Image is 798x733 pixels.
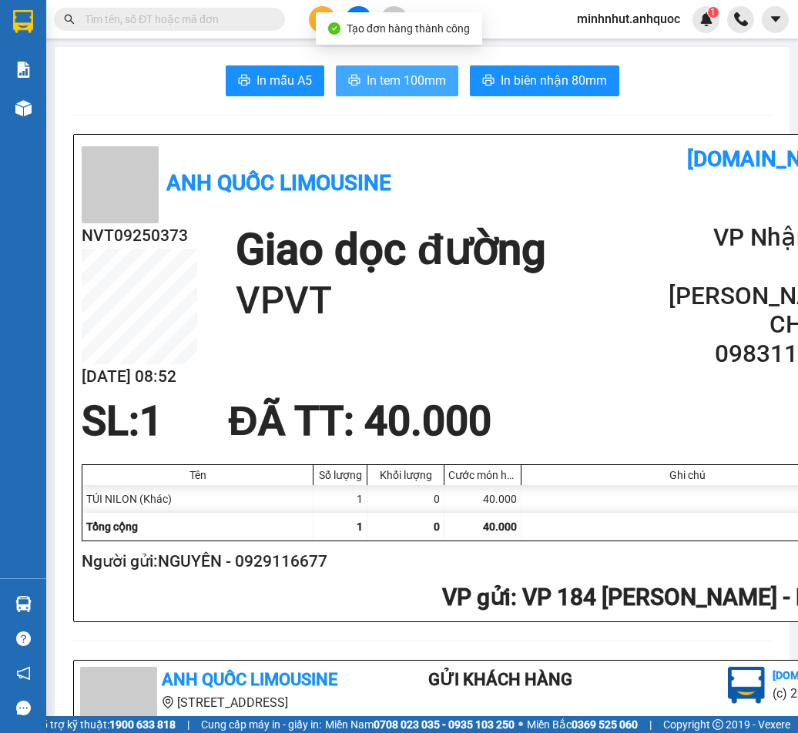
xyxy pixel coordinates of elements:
[483,520,517,533] span: 40.000
[565,9,692,28] span: minhnhut.anhquoc
[86,469,309,481] div: Tên
[762,6,789,33] button: caret-down
[13,69,136,87] div: [PERSON_NAME]
[428,670,572,689] b: Gửi khách hàng
[769,12,783,26] span: caret-down
[34,716,176,733] span: Hỗ trợ kỹ thuật:
[313,485,367,513] div: 1
[86,520,138,533] span: Tổng cộng
[345,6,372,33] button: file-add
[572,718,638,731] strong: 0369 525 060
[710,7,716,18] span: 1
[381,6,407,33] button: aim
[13,13,136,69] div: VP 184 [PERSON_NAME] - HCM
[13,10,33,33] img: logo-vxr
[328,22,340,35] span: check-circle
[371,469,440,481] div: Khối lượng
[236,276,545,326] h1: VPVT
[187,716,189,733] span: |
[162,696,174,708] span: environment
[527,716,638,733] span: Miền Bắc
[357,520,363,533] span: 1
[518,721,523,728] span: ⚪️
[16,631,31,646] span: question-circle
[317,469,363,481] div: Số lượng
[201,716,321,733] span: Cung cấp máy in - giấy in:
[501,71,607,90] span: In biên nhận 80mm
[238,74,250,89] span: printer
[226,65,324,96] button: printerIn mẫu A5
[15,100,32,116] img: warehouse-icon
[228,397,491,445] span: ĐÃ TT : 40.000
[374,718,515,731] strong: 0708 023 035 - 0935 103 250
[162,670,337,689] b: Anh Quốc Limousine
[347,22,470,35] span: Tạo đơn hàng thành công
[699,12,713,26] img: icon-new-feature
[367,485,444,513] div: 0
[325,716,515,733] span: Miền Nam
[482,74,495,89] span: printer
[147,69,271,105] div: CHỊ [PERSON_NAME]
[470,65,619,96] button: printerIn biên nhận 80mm
[13,87,136,109] div: 0779330362
[728,667,765,704] img: logo.jpg
[336,65,458,96] button: printerIn tem 100mm
[712,719,723,730] span: copyright
[147,105,271,127] div: 0798648152
[139,397,163,445] span: 1
[82,364,197,390] h2: [DATE] 08:52
[82,485,313,513] div: TÚI NILON (Khác)
[166,170,391,196] b: Anh Quốc Limousine
[109,718,176,731] strong: 1900 633 818
[348,74,360,89] span: printer
[16,666,31,681] span: notification
[82,397,139,445] span: SL:
[64,14,75,25] span: search
[147,13,271,69] div: VP 36 [PERSON_NAME] - Bà Rịa
[13,15,37,31] span: Gửi:
[708,7,719,18] sup: 1
[309,6,336,33] button: plus
[367,71,446,90] span: In tem 100mm
[85,11,267,28] input: Tìm tên, số ĐT hoặc mã đơn
[82,223,197,249] h2: NVT09250373
[448,469,517,481] div: Cước món hàng
[147,15,184,31] span: Nhận:
[80,693,367,731] li: [STREET_ADDRESS][PERSON_NAME]
[442,584,511,611] span: VP gửi
[434,520,440,533] span: 0
[16,701,31,715] span: message
[734,12,748,26] img: phone-icon
[256,71,312,90] span: In mẫu A5
[15,596,32,612] img: warehouse-icon
[236,223,545,276] h1: Giao dọc đường
[444,485,521,513] div: 40.000
[15,62,32,78] img: solution-icon
[649,716,652,733] span: |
